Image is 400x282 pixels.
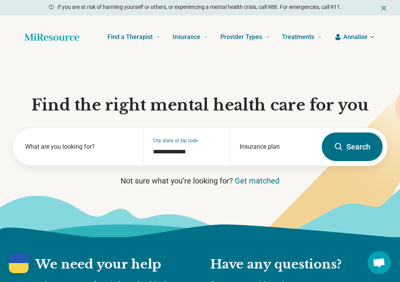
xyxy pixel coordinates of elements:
a: Treatments [282,22,322,53]
span: Insurance [173,32,200,42]
label: What are you looking for? [25,142,134,151]
span: Annalise [343,32,368,42]
button: Search [322,133,383,161]
a: Provider Types [220,22,270,53]
button: Annalise [334,32,375,42]
a: Insurance [173,22,208,53]
button: Dismiss [380,3,388,12]
a: Find a Therapist [108,22,160,53]
div: Open chat [368,251,391,274]
a: Get matched [235,176,279,185]
h2: Have any questions? [210,257,365,273]
a: Home page [25,29,79,45]
span: Find a Therapist [108,32,153,42]
span: Provider Types [220,32,262,42]
h2: We need your help [35,257,195,273]
h1: Find the right mental health care for you [12,95,388,115]
span: Treatments [282,32,314,42]
p: If you are at risk of harming yourself or others, or experiencing a mental health crisis, call 98... [57,3,341,11]
p: Not sure what you’re looking for? [12,175,388,186]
